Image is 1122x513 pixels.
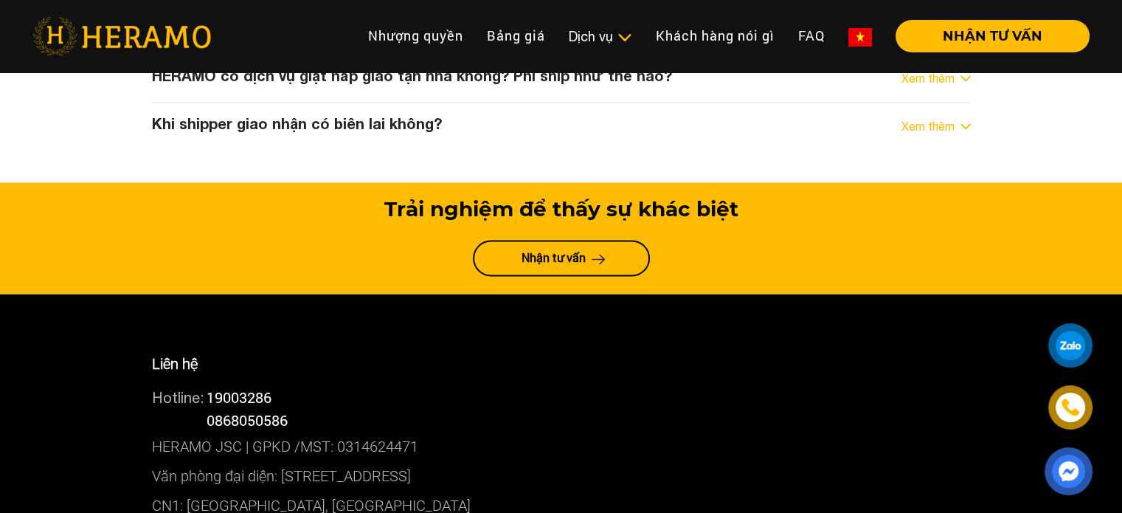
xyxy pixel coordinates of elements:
[152,389,204,406] span: Hotline:
[848,28,872,47] img: vn-flag.png
[786,20,837,52] a: FAQ
[1050,388,1090,427] a: phone-icon
[152,66,672,84] h3: HERAMO có dịch vụ giặt hấp giao tận nhà không? Phí ship như thế nào?
[152,461,971,491] p: Văn phòng đại diện: [STREET_ADDRESS]
[152,114,442,132] h3: Khi shipper giao nhận có biên lai không?
[152,353,971,375] p: Liên hệ
[207,388,271,407] a: 19003286
[152,197,971,222] h3: Trải nghiệm để thấy sự khác biệt
[960,123,971,129] img: arrow_down.svg
[32,17,211,55] img: heramo-logo.png
[896,20,1090,52] button: NHẬN TƯ VẤN
[356,20,475,52] a: Nhượng quyền
[644,20,786,52] a: Khách hàng nói gì
[960,75,971,81] img: arrow_down.svg
[569,27,632,47] div: Dịch vụ
[152,432,971,461] p: HERAMO JSC | GPKD /MST: 0314624471
[207,410,288,430] span: 0868050586
[473,240,650,276] a: Nhận tư vấn
[617,30,632,45] img: subToggleIcon
[592,253,606,264] img: arrow-next
[901,69,955,87] a: Xem thêm
[901,117,955,135] a: Xem thêm
[1062,399,1078,416] img: phone-icon
[475,20,557,52] a: Bảng giá
[884,30,1090,43] a: NHẬN TƯ VẤN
